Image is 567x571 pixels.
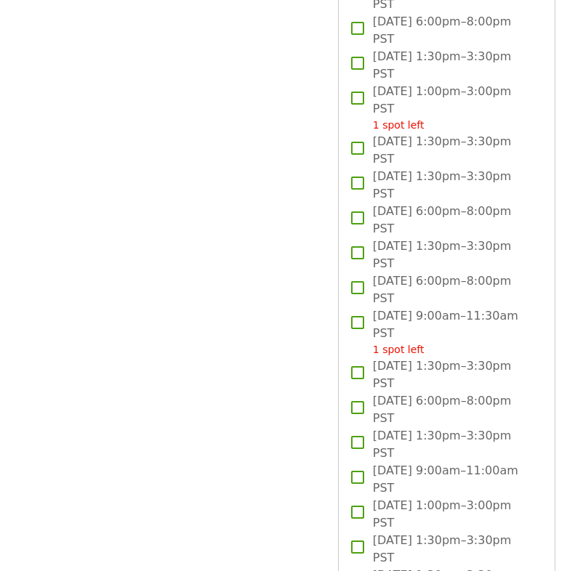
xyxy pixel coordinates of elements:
span: [DATE] 1:30pm–3:30pm PST [373,357,531,392]
span: 1 spot left [373,344,425,355]
span: [DATE] 9:00am–11:30am PST [373,307,531,357]
span: [DATE] 1:30pm–3:30pm PST [373,168,531,203]
span: [DATE] 6:00pm–8:00pm PST [373,392,531,427]
span: [DATE] 1:00pm–3:00pm PST [373,83,531,133]
span: 1 spot left [373,119,425,131]
span: [DATE] 1:00pm–3:00pm PST [373,497,531,532]
span: [DATE] 6:00pm–8:00pm PST [373,203,531,238]
span: [DATE] 1:30pm–3:30pm PST [373,48,531,83]
span: [DATE] 6:00pm–8:00pm PST [373,272,531,307]
span: [DATE] 1:30pm–3:30pm PST [373,238,531,272]
span: [DATE] 9:00am–11:00am PST [373,462,531,497]
span: [DATE] 1:30pm–3:30pm PST [373,133,531,168]
span: [DATE] 1:30pm–3:30pm PST [373,427,531,462]
span: [DATE] 1:30pm–3:30pm PST [373,532,531,567]
span: [DATE] 6:00pm–8:00pm PST [373,13,531,48]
